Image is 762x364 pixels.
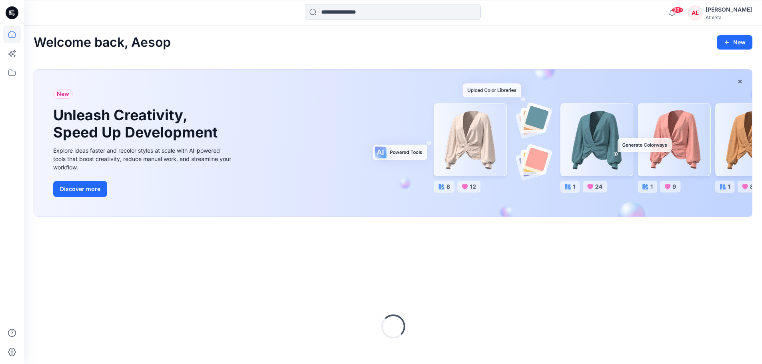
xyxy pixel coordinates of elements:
span: New [57,89,69,99]
div: Explore ideas faster and recolor styles at scale with AI-powered tools that boost creativity, red... [53,146,233,171]
button: New [717,35,752,50]
button: Discover more [53,181,107,197]
h1: Unleash Creativity, Speed Up Development [53,107,221,141]
div: AL [688,6,702,20]
div: [PERSON_NAME] [706,5,752,14]
a: Discover more [53,181,233,197]
h2: Welcome back, Aesop [34,35,171,50]
span: 99+ [672,7,684,13]
div: Athleta [706,14,752,20]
